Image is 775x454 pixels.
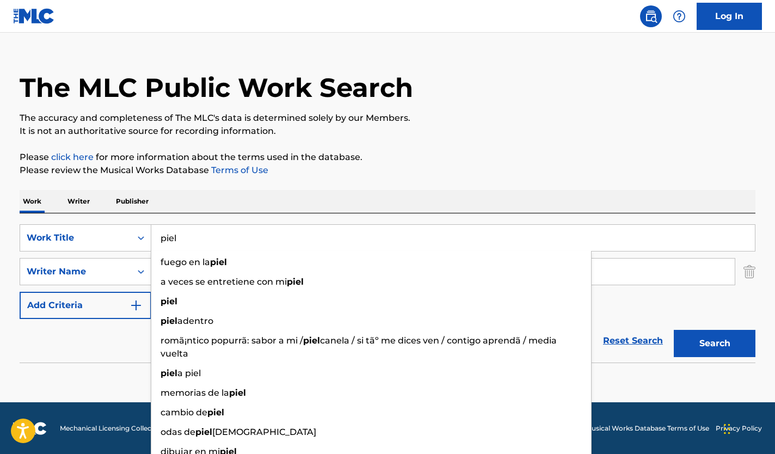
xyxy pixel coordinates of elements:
button: Search [674,330,755,357]
p: The accuracy and completeness of The MLC's data is determined solely by our Members. [20,112,755,125]
div: Drag [724,413,730,445]
strong: piel [195,427,212,437]
div: Work Title [27,231,125,244]
span: a piel [177,368,201,378]
span: [DEMOGRAPHIC_DATA] [212,427,316,437]
p: Publisher [113,190,152,213]
span: Mechanical Licensing Collective © 2025 [60,424,186,433]
span: romã¡ntico popurrã­: sabor a mi / [161,335,303,346]
a: click here [51,152,94,162]
iframe: Chat Widget [721,402,775,454]
p: Please for more information about the terms used in the database. [20,151,755,164]
strong: piel [207,407,224,418]
strong: piel [287,277,304,287]
img: help [673,10,686,23]
strong: piel [210,257,227,267]
span: fuego en la [161,257,210,267]
a: Reset Search [598,329,668,353]
a: Public Search [640,5,662,27]
img: search [644,10,657,23]
a: Musical Works Database Terms of Use [586,424,709,433]
a: Privacy Policy [716,424,762,433]
p: Work [20,190,45,213]
span: adentro [177,316,213,326]
span: cambio de [161,407,207,418]
p: Please review the Musical Works Database [20,164,755,177]
span: memorias de la [161,388,229,398]
form: Search Form [20,224,755,363]
strong: piel [161,368,177,378]
span: a veces se entretiene con mi [161,277,287,287]
span: canela / si tãº me dices ven / contigo aprendã­ / media vuelta [161,335,557,359]
p: It is not an authoritative source for recording information. [20,125,755,138]
div: Writer Name [27,265,125,278]
strong: piel [229,388,246,398]
strong: piel [303,335,320,346]
img: 9d2ae6d4665cec9f34b9.svg [130,299,143,312]
button: Add Criteria [20,292,151,319]
a: Terms of Use [209,165,268,175]
span: odas de [161,427,195,437]
img: Delete Criterion [743,258,755,285]
img: logo [13,422,47,435]
strong: piel [161,316,177,326]
strong: piel [161,296,177,306]
div: Help [668,5,690,27]
h1: The MLC Public Work Search [20,71,413,104]
a: Log In [697,3,762,30]
img: MLC Logo [13,8,55,24]
p: Writer [64,190,93,213]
